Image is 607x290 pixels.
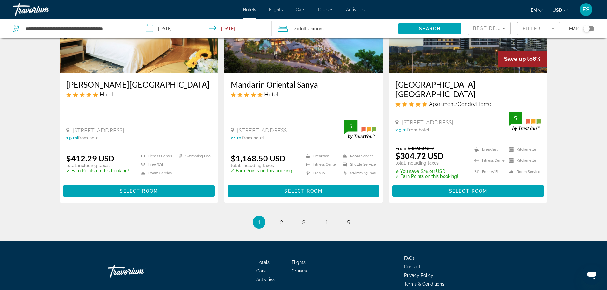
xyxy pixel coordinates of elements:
[395,127,408,132] span: 2.9 mi
[231,135,242,140] span: 2.1 mi
[419,26,441,31] span: Search
[138,162,175,167] li: Free WiFi
[344,120,376,139] img: trustyou-badge.svg
[284,188,322,194] span: Select Room
[139,19,272,38] button: Check-in date: Mar 17, 2026 Check-out date: Mar 21, 2026
[553,8,562,13] span: USD
[302,162,339,167] li: Fitness Center
[313,26,324,31] span: Room
[302,170,339,176] li: Free WiFi
[402,119,453,126] span: [STREET_ADDRESS]
[339,153,376,159] li: Room Service
[66,80,212,89] a: [PERSON_NAME][GEOGRAPHIC_DATA]
[138,170,175,176] li: Room Service
[473,25,505,32] mat-select: Sort by
[280,219,283,226] span: 2
[429,100,491,107] span: Apartment/Condo/Home
[517,22,560,36] button: Filter
[231,80,376,89] h3: Mandarin Oriental Sanya
[531,5,543,15] button: Change language
[66,91,212,98] div: 5 star Hotel
[339,170,376,176] li: Swimming Pool
[66,163,129,168] p: total, including taxes
[347,219,350,226] span: 5
[231,163,293,168] p: total, including taxes
[269,7,283,12] a: Flights
[582,265,602,285] iframe: Button to launch messaging window
[506,168,541,176] li: Room Service
[395,80,541,99] a: [GEOGRAPHIC_DATA] [GEOGRAPHIC_DATA]
[473,26,506,31] span: Best Deals
[504,55,533,62] span: Save up to
[256,277,275,282] a: Activities
[344,122,357,130] div: 5
[339,162,376,167] li: Shuttle Service
[243,7,256,12] a: Hotels
[392,187,544,194] a: Select Room
[231,91,376,98] div: 5 star Hotel
[78,135,100,140] span: from hotel
[395,160,458,166] p: total, including taxes
[237,127,288,134] span: [STREET_ADDRESS]
[395,145,406,151] span: From
[60,216,547,229] nav: Pagination
[175,153,212,159] li: Swimming Pool
[408,127,429,132] span: from hotel
[569,24,579,33] span: Map
[296,7,305,12] a: Cars
[108,262,171,281] a: Travorium
[292,260,306,265] a: Flights
[398,23,461,34] button: Search
[256,268,266,273] a: Cars
[257,219,261,226] span: 1
[13,1,76,18] a: Travorium
[582,6,589,13] span: ES
[579,26,594,32] button: Toggle map
[509,114,522,122] div: 5
[318,7,333,12] a: Cruises
[395,151,444,160] ins: $304.72 USD
[395,174,458,179] p: ✓ Earn Points on this booking!
[231,153,285,163] ins: $1,168.50 USD
[66,135,78,140] span: 1.9 mi
[506,157,541,165] li: Kitchenette
[404,264,421,269] span: Contact
[324,219,328,226] span: 4
[506,145,541,153] li: Kitchenette
[498,51,547,67] div: 8%
[578,3,594,16] button: User Menu
[66,168,129,173] p: ✓ Earn Points on this booking!
[531,8,537,13] span: en
[449,188,487,194] span: Select Room
[309,24,324,33] span: , 1
[395,169,458,174] p: $28.08 USD
[296,26,309,31] span: Adults
[100,91,113,98] span: Hotel
[63,185,215,197] button: Select Room
[404,256,415,261] a: FAQs
[395,100,541,107] div: 5 star Apartment
[408,145,434,151] del: $332.80 USD
[392,185,544,197] button: Select Room
[346,7,365,12] a: Activities
[404,273,433,278] a: Privacy Policy
[293,24,309,33] span: 2
[292,268,307,273] a: Cruises
[120,188,158,194] span: Select Room
[404,281,444,286] span: Terms & Conditions
[256,260,270,265] a: Hotels
[395,169,419,174] span: ✮ You save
